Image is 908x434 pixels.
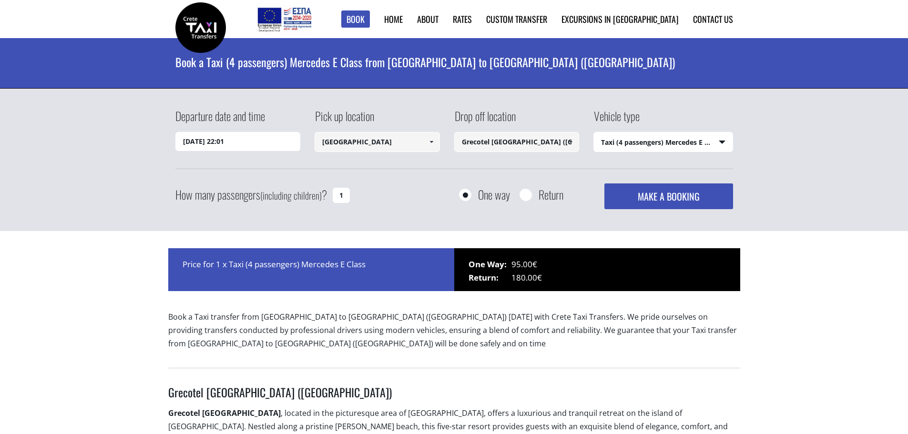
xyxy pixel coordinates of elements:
[175,2,226,53] img: Crete Taxi Transfers | Book a Taxi transfer from Chania airport to Grecotel White Palace (Rethymn...
[175,21,226,31] a: Crete Taxi Transfers | Book a Taxi transfer from Chania airport to Grecotel White Palace (Rethymn...
[594,132,733,152] span: Taxi (4 passengers) Mercedes E Class
[469,258,511,271] span: One Way:
[168,248,454,291] div: Price for 1 x Taxi (4 passengers) Mercedes E Class
[486,13,547,25] a: Custom Transfer
[454,132,580,152] input: Select drop-off location
[453,13,472,25] a: Rates
[539,189,563,201] label: Return
[341,10,370,28] a: Book
[417,13,439,25] a: About
[454,108,516,132] label: Drop off location
[693,13,733,25] a: Contact us
[423,132,439,152] a: Show All Items
[175,108,265,132] label: Departure date and time
[175,38,733,86] h1: Book a Taxi (4 passengers) Mercedes E Class from [GEOGRAPHIC_DATA] to [GEOGRAPHIC_DATA] ([GEOGRAP...
[315,108,374,132] label: Pick up location
[561,13,679,25] a: Excursions in [GEOGRAPHIC_DATA]
[260,188,322,202] small: (including children)
[168,408,281,418] strong: Grecotel [GEOGRAPHIC_DATA]
[168,385,740,406] h3: Grecotel [GEOGRAPHIC_DATA] ([GEOGRAPHIC_DATA])
[315,132,440,152] input: Select pickup location
[256,5,313,33] img: e-bannersEUERDF180X90.jpg
[593,108,640,132] label: Vehicle type
[175,183,327,207] label: How many passengers ?
[384,13,403,25] a: Home
[563,132,579,152] a: Show All Items
[454,248,740,291] div: 95.00€ 180.00€
[478,189,510,201] label: One way
[604,183,733,209] button: MAKE A BOOKING
[469,271,511,284] span: Return:
[168,310,740,358] p: Book a Taxi transfer from [GEOGRAPHIC_DATA] to [GEOGRAPHIC_DATA] ([GEOGRAPHIC_DATA]) [DATE] with ...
